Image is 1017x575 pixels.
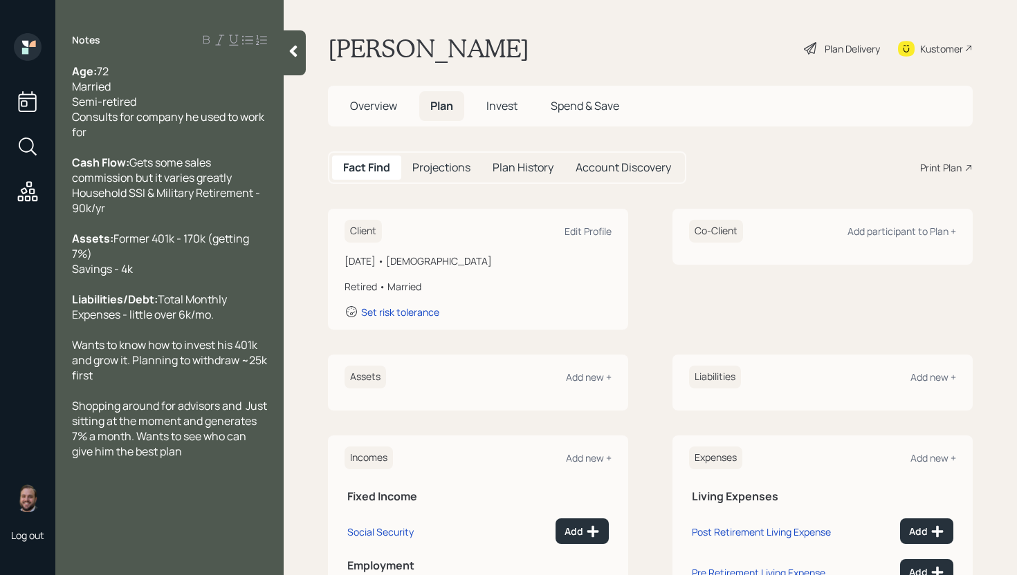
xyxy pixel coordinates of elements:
h6: Assets [345,366,386,388]
span: Gets some sales commission but it varies greatly Household SSI & Military Retirement - 90k/yr [72,155,262,216]
div: Add new + [566,451,612,464]
h5: Fact Find [343,161,390,174]
div: Set risk tolerance [361,305,439,319]
h5: Plan History [493,161,553,174]
h6: Incomes [345,446,393,469]
span: Former 401k - 170k (getting 7%) Savings - 4k [72,231,251,276]
div: Log out [11,529,44,542]
button: Add [556,518,609,544]
div: Kustomer [920,41,963,56]
h1: [PERSON_NAME] [328,33,529,64]
span: Age: [72,64,97,79]
div: Print Plan [920,160,962,175]
div: Plan Delivery [825,41,880,56]
span: Spend & Save [551,98,619,113]
span: Wants to know how to invest his 401k and grow it. Planning to withdraw ~25k first [72,337,269,383]
div: Add new + [910,370,956,384]
div: Add participant to Plan + [847,225,956,238]
h5: Projections [412,161,470,174]
span: Overview [350,98,397,113]
h6: Liabilities [689,366,741,388]
button: Add [900,518,953,544]
h5: Fixed Income [347,490,609,503]
span: Liabilities/Debt: [72,292,158,307]
h5: Account Discovery [576,161,671,174]
span: Assets: [72,231,113,246]
h5: Employment [347,559,609,572]
span: Cash Flow: [72,155,129,170]
span: Plan [430,98,453,113]
div: Add new + [910,451,956,464]
img: james-distasi-headshot.png [14,484,42,512]
span: Invest [486,98,517,113]
div: Add [565,525,600,538]
h6: Expenses [689,446,742,469]
span: Total Monthly Expenses - little over 6k/mo. [72,292,229,322]
div: Add new + [566,370,612,384]
div: Edit Profile [565,225,612,238]
h6: Co-Client [689,220,743,243]
div: [DATE] • [DEMOGRAPHIC_DATA] [345,254,612,268]
label: Notes [72,33,100,47]
span: Shopping around for advisors and Just sitting at the moment and generates 7% a month. Wants to se... [72,398,269,459]
h5: Living Expenses [692,490,953,503]
div: Retired • Married [345,279,612,294]
div: Post Retirement Living Expense [692,525,831,538]
div: Add [909,525,944,538]
h6: Client [345,220,382,243]
div: Social Security [347,525,414,538]
span: 72 Married Semi-retired Consults for company he used to work for [72,64,266,140]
